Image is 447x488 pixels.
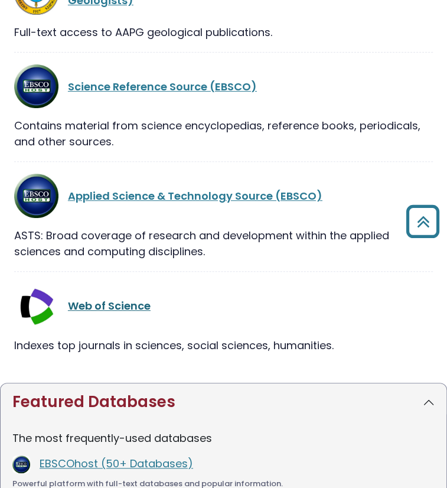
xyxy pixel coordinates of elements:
[1,383,446,421] button: Featured Databases
[40,456,193,471] a: EBSCOhost (50+ Databases)
[12,430,435,446] p: The most frequently-used databases
[14,24,433,40] div: Full-text access to AAPG geological publications.
[14,118,433,149] div: Contains material from science encyclopedias, reference books, periodicals, and other sources.
[68,298,151,313] a: Web of Science
[402,210,444,232] a: Back to Top
[14,337,433,353] div: Indexes top journals in sciences, social sciences, humanities.
[68,188,322,203] a: Applied Science & Technology Source (EBSCO)
[68,79,257,94] a: Science Reference Source (EBSCO)
[14,227,433,259] div: ASTS: Broad coverage of research and development within the applied sciences and computing discip...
